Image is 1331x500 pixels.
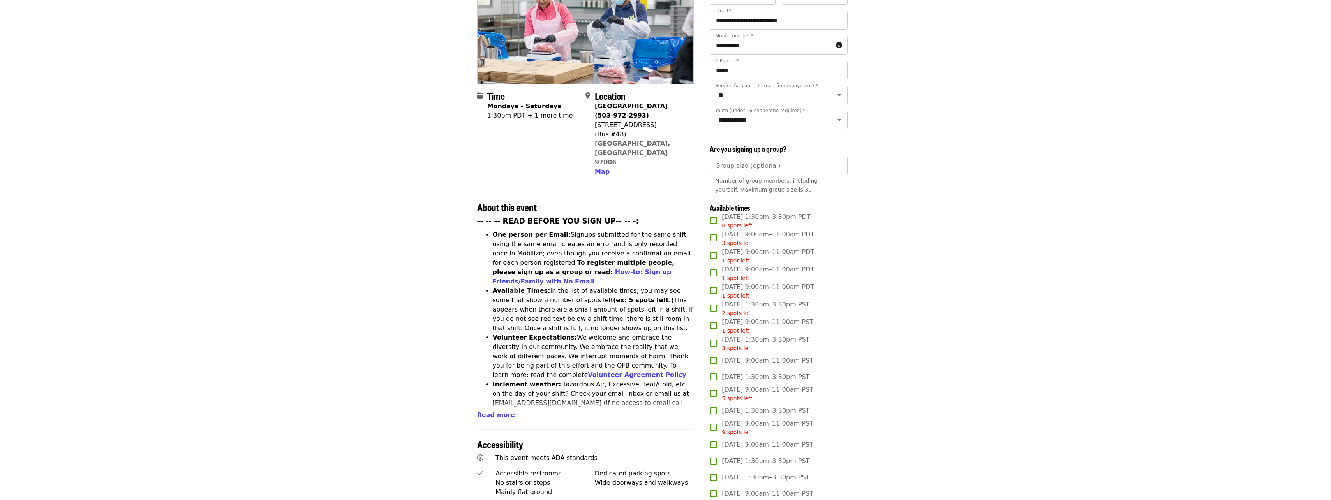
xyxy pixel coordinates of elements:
[477,217,639,225] strong: -- -- -- READ BEFORE YOU SIGN UP-- -- -:
[722,327,749,334] span: 1 spot left
[722,372,809,382] span: [DATE] 1:30pm–3:30pm PST
[493,334,577,341] strong: Volunteer Expectations:
[493,268,672,285] a: How-to: Sign up Friends/Family with No Email
[495,469,595,478] div: Accessible restrooms
[836,42,842,49] i: circle-info icon
[493,380,561,388] strong: Inclement weather:
[487,102,561,110] strong: Mondays – Saturdays
[722,240,752,246] span: 3 spots left
[477,454,483,461] i: universal-access icon
[722,247,814,265] span: [DATE] 9:00am–11:00am PDT
[722,317,813,335] span: [DATE] 9:00am–11:00am PST
[722,212,810,230] span: [DATE] 1:30pm–3:30pm PDT
[715,58,739,63] label: ZIP code
[722,395,752,401] span: 5 spots left
[595,167,610,176] button: Map
[595,168,610,175] span: Map
[722,282,814,300] span: [DATE] 9:00am–11:00am PDT
[495,454,598,461] span: This event meets ADA standards
[595,102,668,119] strong: [GEOGRAPHIC_DATA] (503-972-2993)
[477,411,515,419] span: Read more
[595,89,626,102] span: Location
[722,230,814,247] span: [DATE] 9:00am–11:00am PDT
[715,178,818,193] span: Number of group members, including yourself. Maximum group size is 30
[722,489,813,498] span: [DATE] 9:00am–11:00am PST
[722,429,752,435] span: 9 spots left
[834,90,845,100] button: Open
[493,380,694,426] li: Hazardous Air, Excessive Heat/Cold, etc. on the day of your shift? Check your email inbox or emai...
[710,11,847,30] input: Email
[722,335,809,352] span: [DATE] 1:30pm–3:30pm PST
[722,265,814,282] span: [DATE] 9:00am–11:00am PDT
[710,202,750,213] span: Available times
[585,92,590,99] i: map-marker-alt icon
[722,345,752,351] span: 3 spots left
[722,419,813,437] span: [DATE] 9:00am–11:00am PST
[722,456,809,466] span: [DATE] 1:30pm–3:30pm PST
[722,292,749,299] span: 1 spot left
[710,144,786,154] span: Are you signing up a group?
[710,36,832,55] input: Mobile number
[722,406,809,415] span: [DATE] 1:30pm–3:30pm PST
[493,287,550,294] strong: Available Times:
[487,111,573,120] div: 1:30pm PDT + 1 more time
[710,157,847,175] input: [object Object]
[722,440,813,449] span: [DATE] 9:00am–11:00am PST
[722,356,813,365] span: [DATE] 9:00am–11:00am PST
[495,478,595,488] div: No stairs or steps
[613,296,674,304] strong: (ex: 5 spots left.)
[477,92,483,99] i: calendar icon
[595,130,688,139] div: (Bus #48)
[493,286,694,333] li: In the list of available times, you may see some that show a number of spots left This appears wh...
[493,259,675,276] strong: To register multiple people, please sign up as a group or read:
[722,385,813,403] span: [DATE] 9:00am–11:00am PST
[493,333,694,380] li: We welcome and embrace the diversity in our community. We embrace the reality that we work at dif...
[722,222,752,229] span: 8 spots left
[595,140,670,166] a: [GEOGRAPHIC_DATA], [GEOGRAPHIC_DATA] 97006
[834,114,845,125] button: Open
[493,230,694,286] li: Signups submitted for the same shift using the same email creates an error and is only recorded o...
[722,473,809,482] span: [DATE] 1:30pm–3:30pm PST
[477,470,483,477] i: check icon
[710,61,847,79] input: ZIP code
[595,469,694,478] div: Dedicated parking spots
[715,33,753,38] label: Mobile number
[722,300,809,317] span: [DATE] 1:30pm–3:30pm PST
[493,231,571,238] strong: One person per Email:
[595,478,694,488] div: Wide doorways and walkways
[722,310,752,316] span: 2 spots left
[487,89,505,102] span: Time
[715,83,818,88] label: Service for court, Tri-met, fine repayment?
[715,9,732,13] label: Email
[495,488,595,497] div: Mainly flat ground
[722,257,749,264] span: 1 spot left
[595,120,688,130] div: [STREET_ADDRESS]
[722,275,749,281] span: 1 spot left
[477,200,537,214] span: About this event
[715,108,805,113] label: Youth (under 16 chaperone required)
[477,437,523,451] span: Accessibility
[588,371,686,379] a: Volunteer Agreement Policy
[477,410,515,420] button: Read more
